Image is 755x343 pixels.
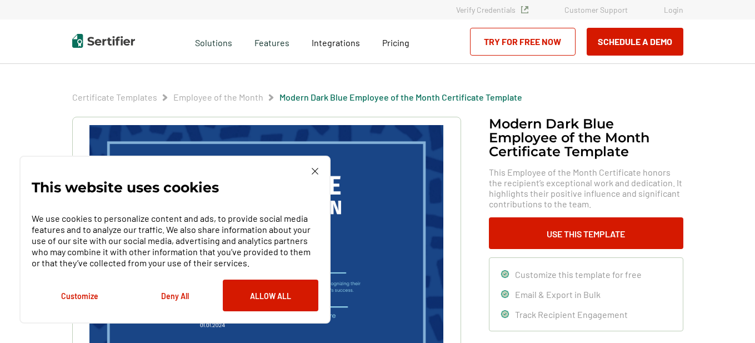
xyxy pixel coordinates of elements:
span: Customize this template for free [515,269,642,280]
span: Track Recipient Engagement [515,309,628,320]
span: Pricing [382,37,409,48]
p: This website uses cookies [32,182,219,193]
span: Features [254,34,289,48]
img: Sertifier | Digital Credentialing Platform [72,34,135,48]
button: Schedule a Demo [587,28,683,56]
span: Modern Dark Blue Employee of the Month Certificate Template [279,92,522,103]
span: Integrations [312,37,360,48]
p: We use cookies to personalize content and ads, to provide social media features and to analyze ou... [32,213,318,269]
img: Verified [521,6,528,13]
span: Certificate Templates [72,92,157,103]
div: Breadcrumb [72,92,522,103]
h1: Modern Dark Blue Employee of the Month Certificate Template [489,117,683,158]
a: Try for Free Now [470,28,576,56]
a: Verify Credentials [456,5,528,14]
span: This Employee of the Month Certificate honors the recipient’s exceptional work and dedication. It... [489,167,683,209]
button: Use This Template [489,217,683,249]
a: Pricing [382,34,409,48]
a: Integrations [312,34,360,48]
a: Modern Dark Blue Employee of the Month Certificate Template [279,92,522,102]
a: Employee of the Month [173,92,263,102]
a: Customer Support [564,5,628,14]
img: Cookie Popup Close [312,168,318,175]
iframe: Chat Widget [699,290,755,343]
span: Email & Export in Bulk [515,289,601,300]
span: Solutions [195,34,232,48]
button: Allow All [223,280,318,311]
a: Login [664,5,683,14]
span: Employee of the Month [173,92,263,103]
a: Certificate Templates [72,92,157,102]
button: Customize [32,280,127,311]
button: Deny All [127,280,223,311]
